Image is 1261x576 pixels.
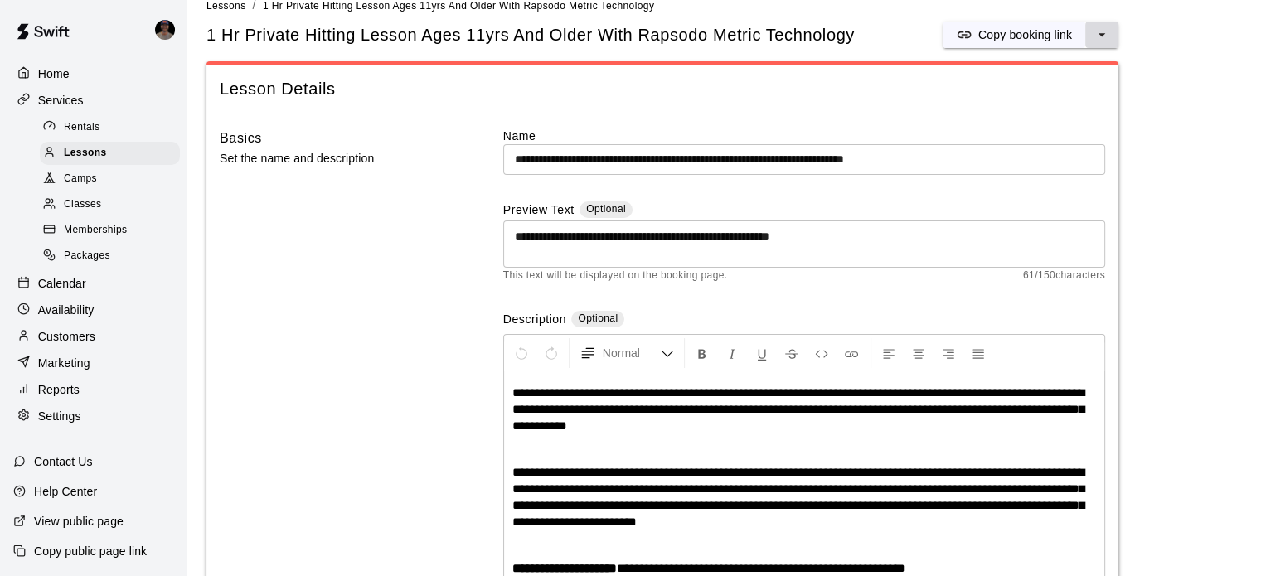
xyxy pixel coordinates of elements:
p: Settings [38,408,81,424]
div: Packages [40,244,180,268]
a: Rentals [40,114,187,140]
p: Marketing [38,355,90,371]
a: Classes [40,192,187,218]
h5: 1 Hr Private Hitting Lesson Ages 11yrs And Older With Rapsodo Metric Technology [206,24,855,46]
p: Availability [38,302,95,318]
a: Packages [40,244,187,269]
p: Customers [38,328,95,345]
div: Rentals [40,116,180,139]
span: 61 / 150 characters [1023,268,1105,284]
span: Lessons [64,145,107,162]
button: Format Italics [718,338,746,368]
button: Format Bold [688,338,716,368]
span: This text will be displayed on the booking page. [503,268,728,284]
span: Rentals [64,119,100,136]
div: Classes [40,193,180,216]
label: Preview Text [503,201,575,220]
span: Packages [64,248,110,264]
a: Calendar [13,271,173,296]
button: Center Align [905,338,933,368]
p: Copy booking link [978,27,1072,43]
a: Memberships [40,218,187,244]
button: Format Strikethrough [778,338,806,368]
button: select merge strategy [1085,22,1118,48]
div: Camps [40,167,180,191]
a: Services [13,88,173,113]
p: Help Center [34,483,97,500]
div: Lessons [40,142,180,165]
p: Contact Us [34,453,93,470]
label: Name [503,128,1105,144]
h6: Basics [220,128,262,149]
button: Copy booking link [943,22,1085,48]
span: Camps [64,171,97,187]
span: Lesson Details [220,78,1105,100]
span: Optional [586,203,626,215]
div: Allen Quinney [152,13,187,46]
p: View public page [34,513,124,530]
p: Home [38,65,70,82]
a: Marketing [13,351,173,375]
button: Insert Link [837,338,866,368]
button: Formatting Options [573,338,681,368]
a: Home [13,61,173,86]
div: Memberships [40,219,180,242]
p: Services [38,92,84,109]
button: Format Underline [748,338,776,368]
button: Left Align [875,338,903,368]
button: Justify Align [964,338,992,368]
p: Calendar [38,275,86,292]
a: Customers [13,324,173,349]
label: Description [503,311,566,330]
p: Reports [38,381,80,398]
button: Redo [537,338,565,368]
span: Optional [578,312,618,324]
p: Set the name and description [220,148,450,169]
a: Settings [13,404,173,428]
a: Camps [40,167,187,192]
div: split button [943,22,1118,48]
button: Right Align [934,338,963,368]
button: Undo [507,338,536,368]
a: Lessons [40,140,187,166]
a: Availability [13,298,173,322]
p: Copy public page link [34,543,147,559]
button: Insert Code [808,338,836,368]
img: Allen Quinney [155,20,175,40]
span: Memberships [64,222,127,239]
a: Reports [13,377,173,402]
span: Classes [64,196,101,213]
span: Normal [603,345,661,361]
